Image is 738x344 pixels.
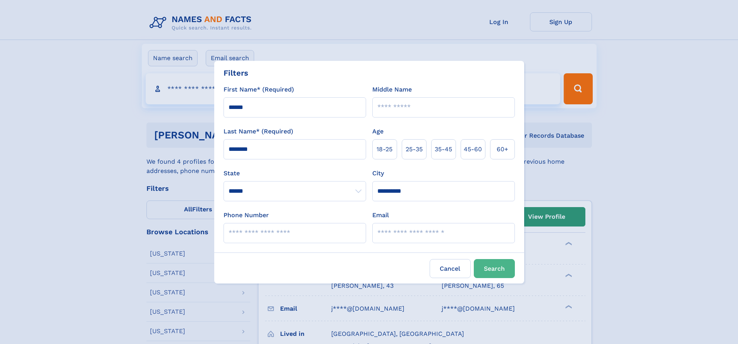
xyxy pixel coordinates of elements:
[430,259,471,278] label: Cancel
[377,145,392,154] span: 18‑25
[224,169,366,178] label: State
[372,169,384,178] label: City
[372,127,384,136] label: Age
[474,259,515,278] button: Search
[435,145,452,154] span: 35‑45
[497,145,508,154] span: 60+
[372,85,412,94] label: Middle Name
[224,127,293,136] label: Last Name* (Required)
[406,145,423,154] span: 25‑35
[224,67,248,79] div: Filters
[372,211,389,220] label: Email
[464,145,482,154] span: 45‑60
[224,85,294,94] label: First Name* (Required)
[224,211,269,220] label: Phone Number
